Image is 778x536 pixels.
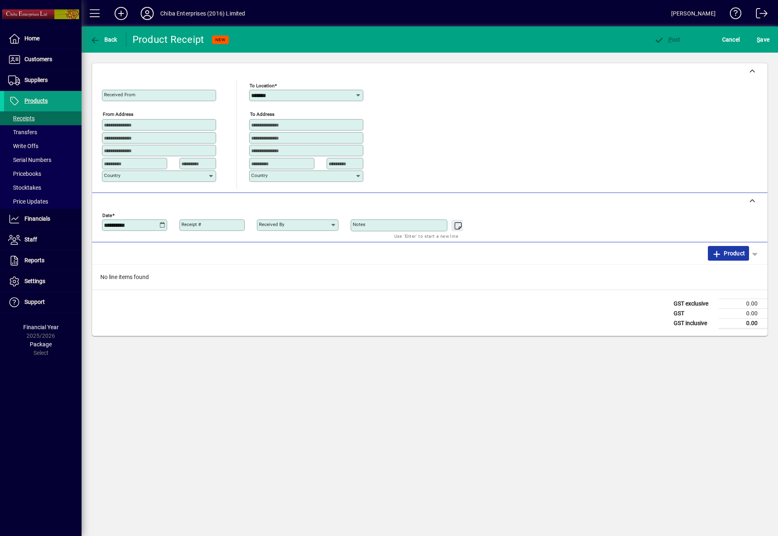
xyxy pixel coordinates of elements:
span: Reports [24,257,44,264]
a: Knowledge Base [724,2,742,28]
span: Home [24,35,40,42]
div: No line items found [92,265,767,290]
a: Suppliers [4,70,82,91]
td: 0.00 [718,299,767,308]
span: Product [712,247,745,260]
span: Stocktakes [8,184,41,191]
div: Product Receipt [133,33,204,46]
mat-label: Notes [353,221,365,227]
span: Cancel [722,33,740,46]
a: Staff [4,230,82,250]
a: Pricebooks [4,167,82,181]
button: Profile [134,6,160,21]
span: P [668,36,672,43]
span: Pricebooks [8,171,41,177]
a: Financials [4,209,82,229]
a: Receipts [4,111,82,125]
a: Price Updates [4,195,82,208]
span: NEW [215,37,225,42]
td: GST inclusive [670,318,718,328]
a: Serial Numbers [4,153,82,167]
a: Reports [4,250,82,271]
span: Products [24,97,48,104]
a: Settings [4,271,82,292]
td: 0.00 [718,308,767,318]
button: Save [755,32,771,47]
span: ost [654,36,681,43]
td: GST exclusive [670,299,718,308]
span: Back [90,36,117,43]
app-page-header-button: Back [82,32,126,47]
a: Transfers [4,125,82,139]
button: Add [108,6,134,21]
span: Serial Numbers [8,157,51,163]
a: Logout [750,2,768,28]
div: Chiba Enterprises (2016) Limited [160,7,245,20]
div: [PERSON_NAME] [671,7,716,20]
span: Package [30,341,52,348]
mat-label: Date [102,212,112,218]
button: Back [88,32,119,47]
span: Customers [24,56,52,62]
td: GST [670,308,718,318]
span: Financial Year [23,324,59,330]
span: Staff [24,236,37,243]
mat-label: Country [251,173,267,178]
button: Product [708,246,749,261]
button: Post [652,32,683,47]
span: ave [757,33,769,46]
mat-label: Receipt # [181,221,201,227]
span: Price Updates [8,198,48,205]
span: Transfers [8,129,37,135]
span: Write Offs [8,143,38,149]
td: 0.00 [718,318,767,328]
button: Cancel [720,32,742,47]
mat-label: Received From [104,92,135,97]
mat-label: Country [104,173,120,178]
a: Customers [4,49,82,70]
a: Support [4,292,82,312]
mat-label: To location [250,83,274,89]
span: S [757,36,760,43]
span: Settings [24,278,45,284]
mat-hint: Use 'Enter' to start a new line [394,231,458,241]
span: Financials [24,215,50,222]
mat-label: Received by [259,221,284,227]
span: Receipts [8,115,35,122]
span: Support [24,299,45,305]
span: Suppliers [24,77,48,83]
a: Write Offs [4,139,82,153]
a: Stocktakes [4,181,82,195]
a: Home [4,29,82,49]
